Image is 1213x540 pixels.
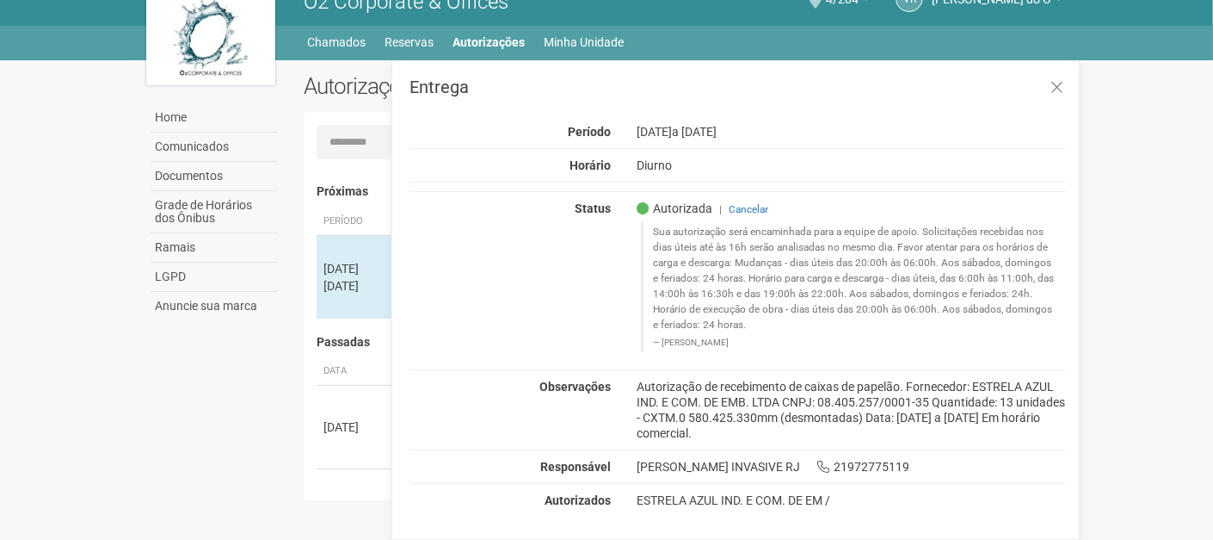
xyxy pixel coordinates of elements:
a: Cancelar [729,203,768,215]
a: Grade de Horários dos Ônibus [151,191,278,233]
a: Anuncie sua marca [151,292,278,320]
div: [DATE] [323,277,387,295]
span: | [719,203,722,215]
strong: Horário [570,158,611,172]
th: Período [317,208,394,236]
footer: [PERSON_NAME] [653,337,1056,349]
div: [DATE] [624,124,1079,140]
a: Home [151,103,278,133]
strong: Período [568,125,611,139]
h3: Entrega [409,78,1066,96]
h4: Passadas [317,336,1054,349]
div: Autorização de recebimento de caixas de papelão. Fornecedor: ESTRELA AZUL IND. E COM. DE EMB. LTD... [624,379,1079,441]
th: Data [317,357,394,386]
div: [DATE] [323,419,387,436]
a: Comunicados [151,133,278,162]
h4: Próximas [317,185,1054,198]
a: LGPD [151,263,278,292]
a: Minha Unidade [544,30,624,54]
span: a [DATE] [672,125,717,139]
a: Autorizações [453,30,525,54]
strong: Responsável [540,460,611,474]
a: Ramais [151,233,278,263]
strong: Autorizados [545,493,611,507]
div: Diurno [624,158,1079,173]
h2: Autorizações [304,73,672,99]
div: [PERSON_NAME] INVASIVE RJ 21972775119 [624,459,1079,475]
div: [DATE] [323,260,387,277]
a: Reservas [385,30,434,54]
a: Documentos [151,162,278,191]
blockquote: Sua autorização será encaminhada para a equipe de apoio. Solicitações recebidas nos dias úteis at... [641,221,1066,351]
a: Chamados [307,30,366,54]
span: Autorizada [637,201,712,216]
div: ESTRELA AZUL IND. E COM. DE EM / [637,493,1066,508]
strong: Observações [539,380,611,394]
strong: Status [575,202,611,215]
